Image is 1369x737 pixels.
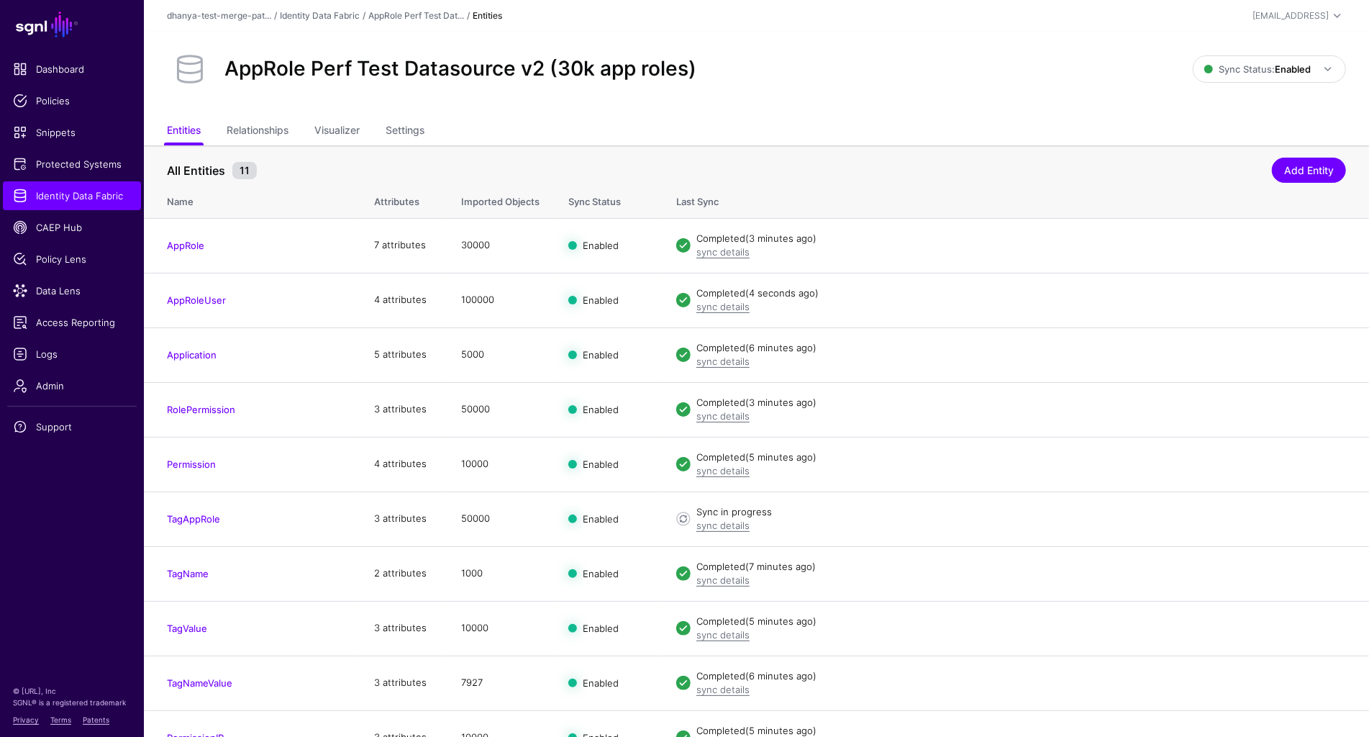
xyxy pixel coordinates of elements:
strong: Entities [473,10,502,21]
a: Data Lens [3,276,141,305]
td: 3 attributes [360,492,447,546]
a: TagAppRole [167,513,220,525]
a: sync details [696,410,750,422]
a: Relationships [227,118,288,145]
a: Visualizer [314,118,360,145]
p: © [URL], Inc [13,685,131,697]
span: Sync Status: [1204,63,1311,75]
a: Access Reporting [3,308,141,337]
span: Dashboard [13,62,131,76]
a: Snippets [3,118,141,147]
a: sync details [696,246,750,258]
a: sync details [696,520,750,531]
a: Identity Data Fabric [280,10,360,21]
div: Completed (4 seconds ago) [696,286,1346,301]
th: Attributes [360,181,447,218]
td: 50000 [447,492,554,546]
span: Enabled [583,349,619,361]
td: 100000 [447,273,554,327]
div: [EMAIL_ADDRESS] [1252,9,1329,22]
a: Settings [386,118,424,145]
td: 4 attributes [360,273,447,327]
a: sync details [696,684,750,695]
span: Data Lens [13,284,131,298]
span: Policy Lens [13,252,131,266]
a: Dashboard [3,55,141,83]
div: Completed (5 minutes ago) [696,615,1346,629]
span: CAEP Hub [13,220,131,235]
td: 5 attributes [360,327,447,382]
td: 4 attributes [360,437,447,492]
div: Completed (6 minutes ago) [696,669,1346,684]
td: 2 attributes [360,546,447,601]
a: sync details [696,629,750,641]
span: Access Reporting [13,315,131,330]
div: Sync in progress [696,505,1346,520]
strong: Enabled [1275,63,1311,75]
div: Completed (5 minutes ago) [696,451,1346,465]
a: sync details [696,356,750,367]
div: / [464,9,473,22]
span: Enabled [583,623,619,634]
span: Protected Systems [13,157,131,171]
span: Enabled [583,404,619,415]
td: 50000 [447,382,554,437]
a: Privacy [13,715,39,724]
a: Patents [83,715,109,724]
a: Permission [167,458,216,470]
a: RolePermission [167,404,235,415]
th: Name [144,181,360,218]
td: 1000 [447,546,554,601]
a: Add Entity [1272,158,1346,183]
a: Identity Data Fabric [3,181,141,210]
div: / [271,9,280,22]
span: All Entities [163,162,229,179]
a: dhanya-test-merge-pat... [167,10,271,21]
a: sync details [696,574,750,586]
th: Last Sync [662,181,1369,218]
span: Enabled [583,513,619,525]
td: 10000 [447,601,554,656]
a: CAEP Hub [3,213,141,242]
span: Admin [13,379,131,393]
a: AppRoleUser [167,294,226,306]
span: Enabled [583,677,619,689]
td: 3 attributes [360,382,447,437]
td: 5000 [447,327,554,382]
th: Imported Objects [447,181,554,218]
span: Logs [13,347,131,361]
a: TagValue [167,623,207,634]
td: 10000 [447,437,554,492]
a: AppRole Perf Test Dat... [368,10,464,21]
div: / [360,9,368,22]
a: AppRole [167,240,204,251]
small: 11 [232,162,257,179]
a: Application [167,349,217,361]
a: SGNL [9,9,135,40]
span: Support [13,420,131,434]
div: Completed (3 minutes ago) [696,232,1346,246]
span: Policies [13,94,131,108]
a: sync details [696,465,750,476]
a: Admin [3,371,141,400]
a: Policies [3,86,141,115]
span: Enabled [583,294,619,306]
span: Snippets [13,125,131,140]
a: Entities [167,118,201,145]
span: Enabled [583,568,619,579]
a: TagName [167,568,209,579]
a: TagNameValue [167,677,232,689]
a: Protected Systems [3,150,141,178]
p: SGNL® is a registered trademark [13,697,131,708]
a: sync details [696,301,750,312]
div: Completed (6 minutes ago) [696,341,1346,356]
td: 30000 [447,218,554,273]
span: Identity Data Fabric [13,189,131,203]
h2: AppRole Perf Test Datasource v2 (30k app roles) [224,57,696,81]
a: Policy Lens [3,245,141,273]
td: 7927 [447,656,554,710]
div: Completed (7 minutes ago) [696,560,1346,574]
td: 3 attributes [360,656,447,710]
div: Completed (3 minutes ago) [696,396,1346,410]
a: Logs [3,340,141,368]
